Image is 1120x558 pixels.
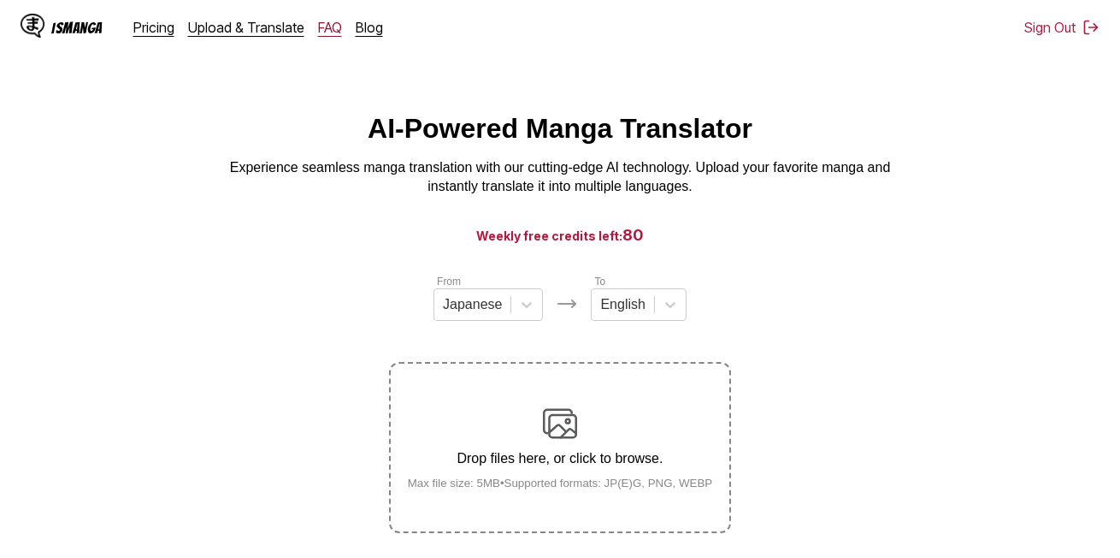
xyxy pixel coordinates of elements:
[394,477,727,490] small: Max file size: 5MB • Supported formats: JP(E)G, PNG, WEBP
[188,19,304,36] a: Upload & Translate
[368,113,752,145] h1: AI-Powered Manga Translator
[41,224,1079,246] h3: Weekly free credits left:
[594,276,605,288] label: To
[318,19,342,36] a: FAQ
[622,226,644,244] span: 80
[1024,19,1099,36] button: Sign Out
[21,14,44,38] img: IsManga Logo
[394,451,727,466] p: Drop files here, or click to browse.
[557,294,577,314] img: Languages icon
[218,158,902,197] p: Experience seamless manga translation with our cutting-edge AI technology. Upload your favorite m...
[133,19,174,36] a: Pricing
[51,20,103,36] div: IsManga
[437,276,461,288] label: From
[21,14,133,41] a: IsManga LogoIsManga
[356,19,383,36] a: Blog
[1082,19,1099,36] img: Sign out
